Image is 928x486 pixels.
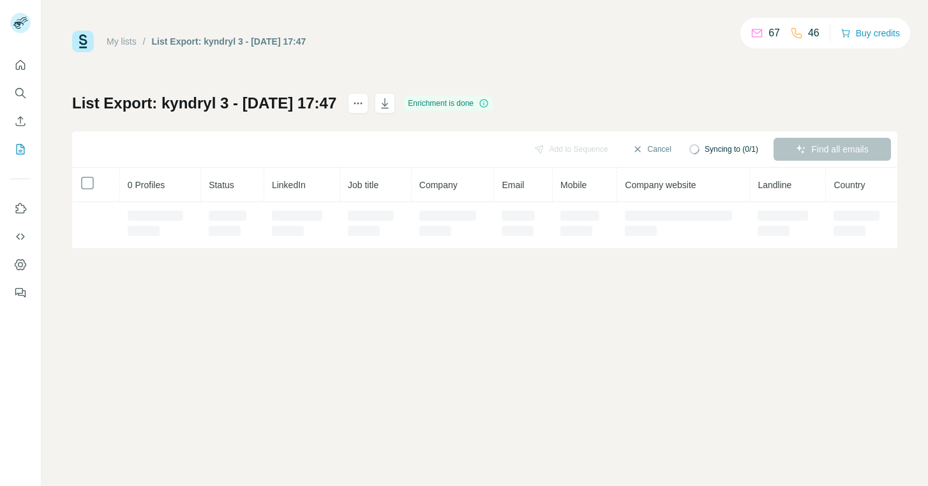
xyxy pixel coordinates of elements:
button: Buy credits [841,24,900,42]
span: Company website [625,180,696,190]
span: Email [502,180,524,190]
a: My lists [107,36,137,47]
button: Dashboard [10,253,31,276]
div: Enrichment is done [404,96,493,111]
span: Country [834,180,865,190]
span: Syncing to (0/1) [705,144,758,155]
button: Feedback [10,281,31,304]
button: Cancel [624,138,680,161]
button: Enrich CSV [10,110,31,133]
button: My lists [10,138,31,161]
span: Company [419,180,458,190]
p: 67 [768,26,780,41]
span: Landline [758,180,791,190]
img: Surfe Logo [72,31,94,52]
div: List Export: kyndryl 3 - [DATE] 17:47 [152,35,306,48]
span: Job title [348,180,378,190]
button: Use Surfe on LinkedIn [10,197,31,220]
span: Mobile [560,180,587,190]
span: Status [209,180,234,190]
button: Search [10,82,31,105]
li: / [143,35,146,48]
span: 0 Profiles [128,180,165,190]
span: LinkedIn [272,180,306,190]
button: Quick start [10,54,31,77]
button: Use Surfe API [10,225,31,248]
button: actions [348,93,368,114]
h1: List Export: kyndryl 3 - [DATE] 17:47 [72,93,336,114]
p: 46 [808,26,819,41]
